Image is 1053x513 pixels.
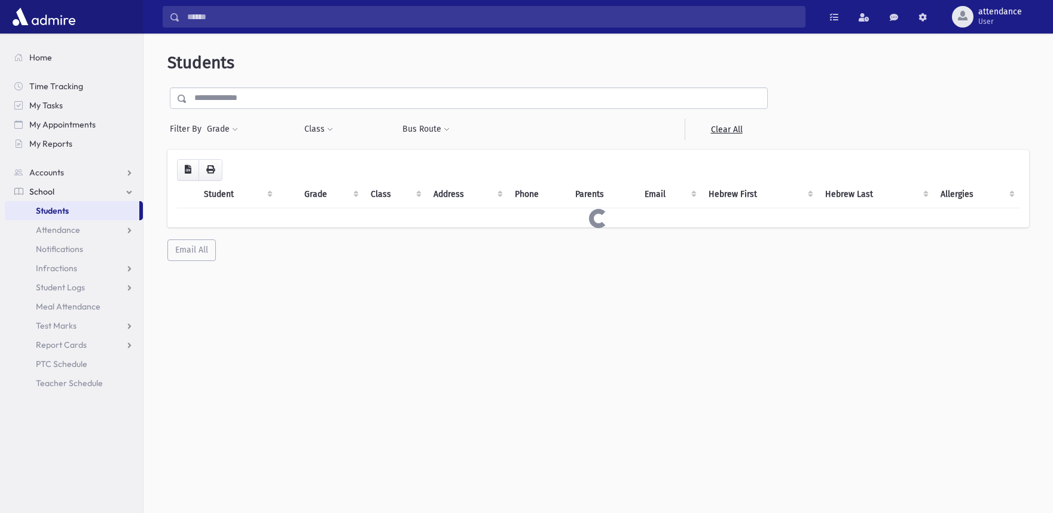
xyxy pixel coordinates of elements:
[818,181,933,208] th: Hebrew Last
[701,181,818,208] th: Hebrew First
[29,100,63,111] span: My Tasks
[978,7,1022,17] span: attendance
[297,181,364,208] th: Grade
[36,378,103,388] span: Teacher Schedule
[5,220,143,239] a: Attendance
[402,119,450,140] button: Bus Route
[5,316,143,335] a: Test Marks
[36,263,77,274] span: Infractions
[197,181,277,208] th: Student
[5,335,143,354] a: Report Cards
[36,282,85,293] span: Student Logs
[167,239,216,261] button: Email All
[5,163,143,182] a: Accounts
[5,239,143,259] a: Notifications
[978,17,1022,26] span: User
[5,259,143,278] a: Infractions
[29,138,72,149] span: My Reports
[5,354,143,374] a: PTC Schedule
[5,77,143,96] a: Time Tracking
[36,359,87,369] span: PTC Schedule
[36,320,77,331] span: Test Marks
[364,181,426,208] th: Class
[170,123,206,135] span: Filter By
[36,301,100,312] span: Meal Attendance
[29,119,96,130] span: My Appointments
[177,159,199,181] button: CSV
[5,374,143,393] a: Teacher Schedule
[508,181,568,208] th: Phone
[199,159,222,181] button: Print
[180,6,805,28] input: Search
[36,205,69,216] span: Students
[426,181,508,208] th: Address
[29,81,83,92] span: Time Tracking
[5,201,139,220] a: Students
[637,181,701,208] th: Email
[568,181,637,208] th: Parents
[5,182,143,201] a: School
[167,53,234,72] span: Students
[206,119,239,140] button: Grade
[29,186,54,197] span: School
[29,167,64,178] span: Accounts
[36,224,80,235] span: Attendance
[5,134,143,153] a: My Reports
[5,297,143,316] a: Meal Attendance
[36,339,87,350] span: Report Cards
[5,96,143,115] a: My Tasks
[933,181,1020,208] th: Allergies
[5,278,143,297] a: Student Logs
[5,48,143,67] a: Home
[29,52,52,63] span: Home
[10,5,78,29] img: AdmirePro
[36,244,83,254] span: Notifications
[5,115,143,134] a: My Appointments
[304,119,334,140] button: Class
[685,119,768,140] a: Clear All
